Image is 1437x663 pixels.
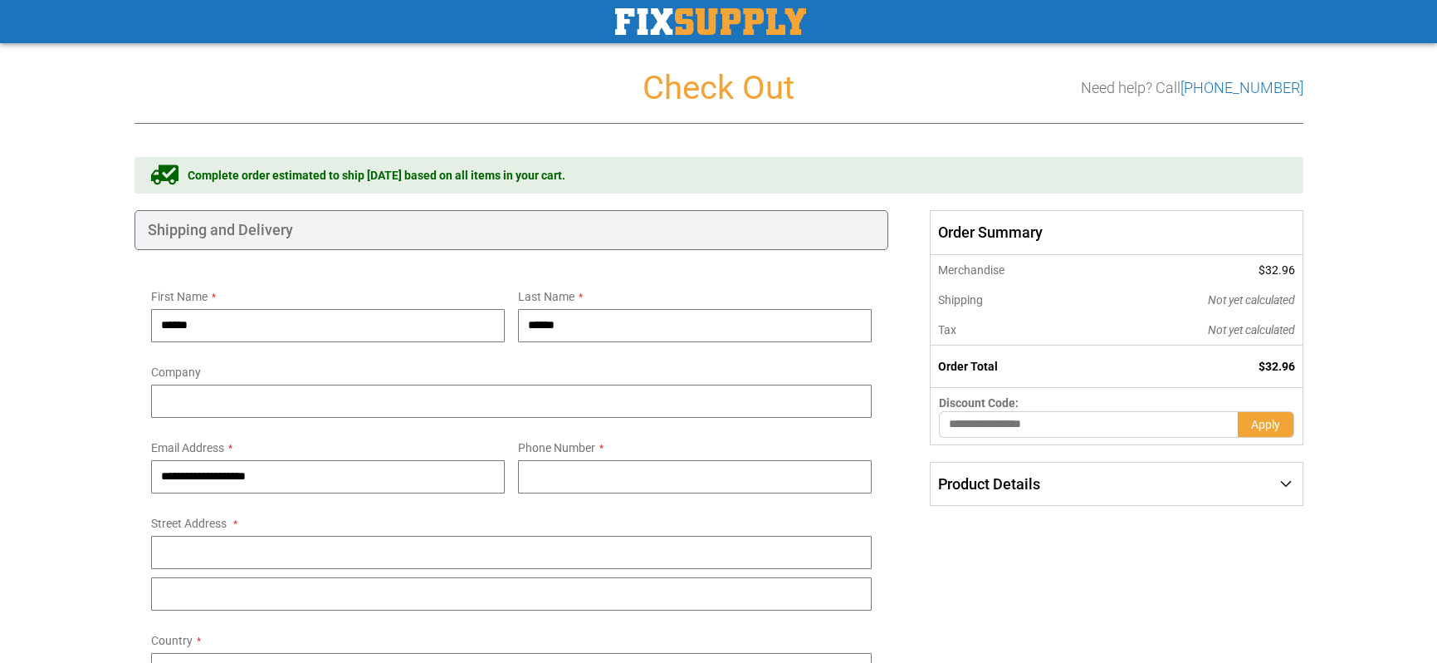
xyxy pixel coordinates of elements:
span: Not yet calculated [1208,323,1295,336]
span: $32.96 [1259,263,1295,277]
span: Street Address [151,517,227,530]
span: Order Summary [930,210,1303,255]
span: Company [151,366,201,379]
img: Fix Industrial Supply [615,8,806,35]
span: Shipping [938,293,983,307]
h1: Check Out [134,70,1303,106]
h3: Need help? Call [1081,80,1303,96]
span: Complete order estimated to ship [DATE] based on all items in your cart. [188,167,565,184]
span: Country [151,634,193,647]
th: Merchandise [931,255,1096,285]
span: First Name [151,290,208,303]
a: store logo [615,8,806,35]
span: Email Address [151,441,224,454]
strong: Order Total [938,360,998,373]
span: Discount Code: [939,396,1019,410]
span: Product Details [938,475,1040,493]
span: Phone Number [518,441,595,454]
th: Tax [931,315,1096,346]
span: $32.96 [1259,360,1295,373]
button: Apply [1238,411,1294,438]
span: Not yet calculated [1208,293,1295,307]
div: Shipping and Delivery [134,210,889,250]
span: Apply [1251,418,1280,431]
a: [PHONE_NUMBER] [1180,79,1303,96]
span: Last Name [518,290,574,303]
